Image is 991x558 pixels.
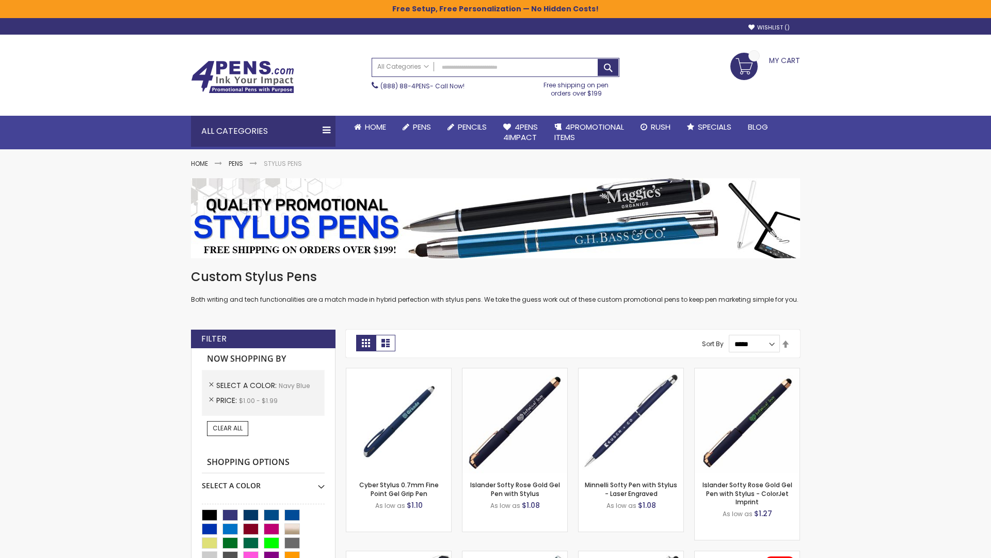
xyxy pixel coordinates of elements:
a: Clear All [207,421,248,436]
span: $1.08 [638,500,656,510]
a: Islander Softy Rose Gold Gel Pen with Stylus - ColorJet Imprint [702,481,792,506]
a: Rush [632,116,679,138]
strong: Now Shopping by [202,348,325,370]
span: Clear All [213,424,243,432]
a: (888) 88-4PENS [380,82,430,90]
a: Home [346,116,394,138]
span: All Categories [377,63,429,71]
a: Pencils [439,116,495,138]
a: Specials [679,116,740,138]
span: Navy Blue [279,381,310,390]
span: As low as [606,501,636,510]
span: Pens [413,121,431,132]
a: Islander Softy Rose Gold Gel Pen with Stylus [470,481,560,498]
span: $1.27 [754,508,772,519]
span: - Call Now! [380,82,465,90]
a: All Categories [372,58,434,75]
strong: Filter [201,333,227,345]
a: Islander Softy Rose Gold Gel Pen with Stylus - ColorJet Imprint-Navy Blue [695,368,800,377]
img: Minnelli Softy Pen with Stylus - Laser Engraved-Navy Blue [579,368,683,473]
a: Islander Softy Rose Gold Gel Pen with Stylus-Navy Blue [462,368,567,377]
div: Both writing and tech functionalities are a match made in hybrid perfection with stylus pens. We ... [191,269,800,304]
a: Pens [229,159,243,168]
a: Cyber Stylus 0.7mm Fine Point Gel Grip Pen [359,481,439,498]
span: As low as [723,509,753,518]
a: 4Pens4impact [495,116,546,149]
a: Wishlist [748,24,790,32]
span: $1.08 [522,500,540,510]
span: Pencils [458,121,487,132]
img: Cyber Stylus 0.7mm Fine Point Gel Grip Pen-Navy Blue [346,368,451,473]
a: Blog [740,116,776,138]
label: Sort By [702,339,724,348]
div: Free shipping on pen orders over $199 [533,77,620,98]
img: 4Pens Custom Pens and Promotional Products [191,60,294,94]
h1: Custom Stylus Pens [191,269,800,285]
a: Cyber Stylus 0.7mm Fine Point Gel Grip Pen-Navy Blue [346,368,451,377]
img: Islander Softy Rose Gold Gel Pen with Stylus-Navy Blue [462,368,567,473]
div: Select A Color [202,473,325,491]
img: Islander Softy Rose Gold Gel Pen with Stylus - ColorJet Imprint-Navy Blue [695,368,800,473]
span: 4Pens 4impact [503,121,538,143]
a: Minnelli Softy Pen with Stylus - Laser Engraved [585,481,677,498]
span: Select A Color [216,380,279,391]
div: All Categories [191,116,335,147]
img: Stylus Pens [191,178,800,258]
span: Specials [698,121,731,132]
span: $1.00 - $1.99 [239,396,278,405]
span: Price [216,395,239,406]
a: Minnelli Softy Pen with Stylus - Laser Engraved-Navy Blue [579,368,683,377]
strong: Stylus Pens [264,159,302,168]
a: Home [191,159,208,168]
span: Rush [651,121,670,132]
span: Blog [748,121,768,132]
strong: Shopping Options [202,452,325,474]
span: As low as [375,501,405,510]
span: 4PROMOTIONAL ITEMS [554,121,624,143]
a: 4PROMOTIONALITEMS [546,116,632,149]
strong: Grid [356,335,376,351]
a: Pens [394,116,439,138]
span: As low as [490,501,520,510]
span: Home [365,121,386,132]
span: $1.10 [407,500,423,510]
